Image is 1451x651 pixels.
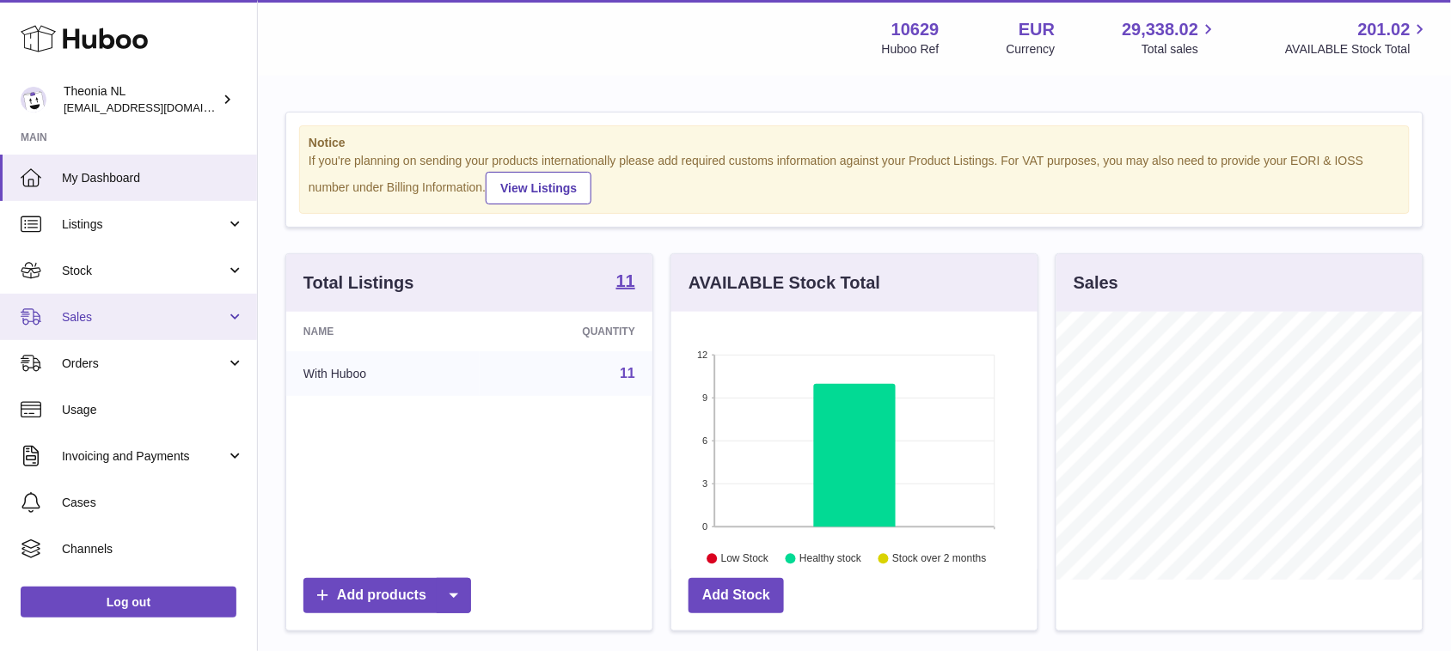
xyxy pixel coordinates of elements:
a: Log out [21,587,236,618]
span: Cases [62,495,244,511]
h3: Total Listings [303,271,414,295]
h3: Sales [1074,271,1118,295]
a: View Listings [486,172,591,204]
div: If you're planning on sending your products internationally please add required customs informati... [309,153,1400,204]
h3: AVAILABLE Stock Total [689,271,880,295]
text: 12 [697,350,707,360]
a: 11 [620,366,635,380]
text: 9 [702,392,707,403]
div: Currency [1007,41,1056,58]
a: 29,338.02 Total sales [1122,18,1218,58]
a: Add products [303,578,471,613]
strong: EUR [1019,18,1055,41]
span: Stock [62,263,226,279]
span: Invoicing and Payments [62,448,226,465]
span: Usage [62,402,244,418]
th: Name [286,312,480,351]
strong: 10629 [891,18,940,41]
text: 6 [702,435,707,446]
text: Stock over 2 months [892,552,986,564]
span: Total sales [1142,41,1218,58]
img: info@wholesomegoods.eu [21,87,46,113]
strong: Notice [309,135,1400,151]
span: [EMAIL_ADDRESS][DOMAIN_NAME] [64,100,253,114]
text: 3 [702,478,707,489]
strong: 11 [616,272,635,289]
span: 29,338.02 [1122,18,1198,41]
span: Listings [62,216,226,233]
span: My Dashboard [62,170,244,186]
div: Theonia NL [64,83,218,116]
span: 201.02 [1358,18,1411,41]
text: 0 [702,521,707,532]
span: Orders [62,356,226,372]
a: 11 [616,272,635,293]
div: Huboo Ref [882,41,940,58]
text: Healthy stock [799,552,862,564]
td: With Huboo [286,351,480,396]
text: Low Stock [721,552,769,564]
span: Sales [62,309,226,325]
span: Channels [62,541,244,557]
th: Quantity [480,312,652,351]
a: 201.02 AVAILABLE Stock Total [1285,18,1430,58]
a: Add Stock [689,578,784,613]
span: AVAILABLE Stock Total [1285,41,1430,58]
